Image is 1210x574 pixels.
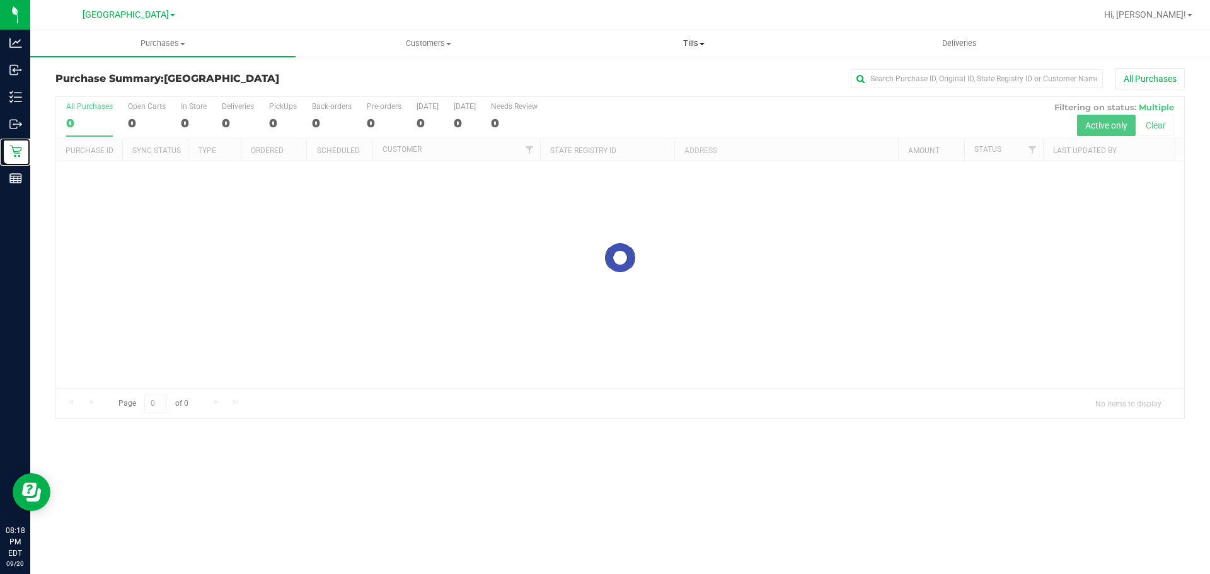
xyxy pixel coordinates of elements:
[9,172,22,185] inline-svg: Reports
[30,38,296,49] span: Purchases
[9,37,22,49] inline-svg: Analytics
[6,525,25,559] p: 08:18 PM EDT
[9,91,22,103] inline-svg: Inventory
[13,473,50,511] iframe: Resource center
[296,30,561,57] a: Customers
[827,30,1092,57] a: Deliveries
[9,64,22,76] inline-svg: Inbound
[55,73,432,84] h3: Purchase Summary:
[164,72,279,84] span: [GEOGRAPHIC_DATA]
[851,69,1103,88] input: Search Purchase ID, Original ID, State Registry ID or Customer Name...
[925,38,994,49] span: Deliveries
[9,145,22,158] inline-svg: Retail
[1104,9,1186,20] span: Hi, [PERSON_NAME]!
[9,118,22,130] inline-svg: Outbound
[6,559,25,568] p: 09/20
[1115,68,1185,89] button: All Purchases
[296,38,560,49] span: Customers
[561,30,826,57] a: Tills
[30,30,296,57] a: Purchases
[562,38,826,49] span: Tills
[83,9,169,20] span: [GEOGRAPHIC_DATA]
